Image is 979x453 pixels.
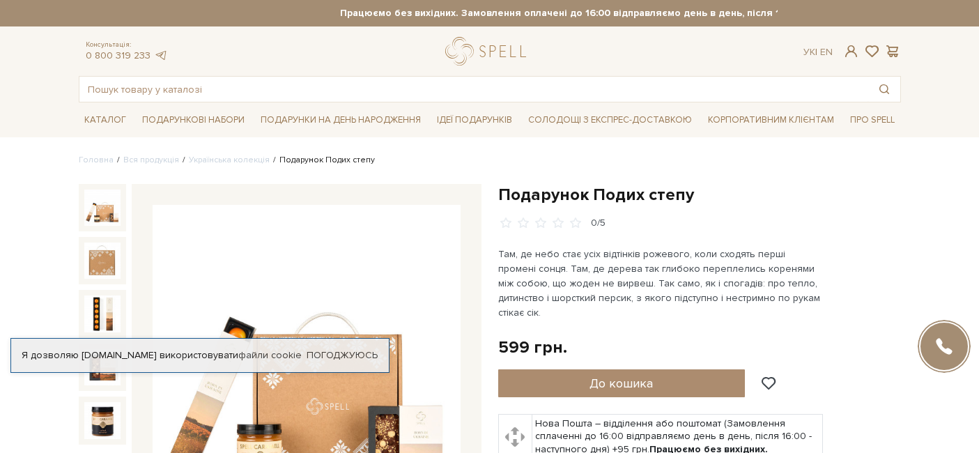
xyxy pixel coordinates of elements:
[84,190,121,226] img: Подарунок Подих степу
[868,77,900,102] button: Пошук товару у каталозі
[84,402,121,438] img: Подарунок Подих степу
[86,49,151,61] a: 0 800 319 233
[498,369,746,397] button: До кошика
[137,109,250,131] span: Подарункові набори
[702,108,840,132] a: Корпоративним клієнтам
[270,154,375,167] li: Подарунок Подих степу
[255,109,426,131] span: Подарунки на День народження
[86,40,168,49] span: Консультація:
[523,108,697,132] a: Солодощі з експрес-доставкою
[154,49,168,61] a: telegram
[79,155,114,165] a: Головна
[84,243,121,279] img: Подарунок Подих степу
[498,337,567,358] div: 599 грн.
[238,349,302,361] a: файли cookie
[307,349,378,362] a: Погоджуюсь
[845,109,900,131] span: Про Spell
[803,46,833,59] div: Ук
[498,184,901,206] h1: Подарунок Подих степу
[815,46,817,58] span: |
[79,109,132,131] span: Каталог
[431,109,518,131] span: Ідеї подарунків
[820,46,833,58] a: En
[123,155,179,165] a: Вся продукція
[84,295,121,332] img: Подарунок Подих степу
[189,155,270,165] a: Українська колекція
[591,217,606,230] div: 0/5
[498,247,825,320] p: Там, де небо стає усіх відтінків рожевого, коли сходять перші промені сонця. Там, де дерева так г...
[589,376,653,391] span: До кошика
[11,349,389,362] div: Я дозволяю [DOMAIN_NAME] використовувати
[79,77,868,102] input: Пошук товару у каталозі
[445,37,532,66] a: logo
